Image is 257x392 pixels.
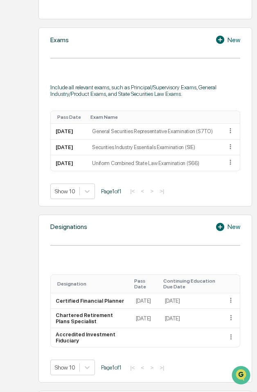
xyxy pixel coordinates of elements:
div: Toggle SortBy [57,281,127,287]
td: Chartered Retirement Plans Specialist [51,309,131,328]
td: [DATE] [131,293,160,309]
button: > [148,188,156,195]
span: Preclearance [16,103,53,111]
td: [DATE] [51,124,87,140]
a: 🖐️Preclearance [5,100,56,115]
div: Toggle SortBy [163,278,219,290]
td: Accredited Investment Fiduciary [51,328,131,347]
div: Exams [50,36,69,44]
div: 🗄️ [59,104,66,111]
button: >| [157,364,167,371]
span: Data Lookup [16,119,52,127]
span: Page 1 of 1 [101,364,122,371]
div: Toggle SortBy [228,114,237,120]
div: New [215,35,240,45]
div: Toggle SortBy [90,114,219,120]
p: How can we help? [8,17,149,30]
img: 1746055101610-c473b297-6a78-478c-a979-82029cc54cd1 [8,63,23,77]
button: Start new chat [139,65,149,75]
div: Designations [50,223,87,231]
a: Powered byPylon [58,138,99,145]
div: Include all relevant exams, such as Principal/Supervisory Exams, General Industry/Product Exams, ... [50,84,240,97]
td: [DATE] [51,140,87,156]
iframe: Open customer support [231,365,253,387]
div: Start new chat [28,63,134,71]
td: [DATE] [160,293,223,309]
td: General Securities Representative Examination (S7TO) [87,124,222,140]
a: 🗄️Attestations [56,100,105,115]
td: [DATE] [51,155,87,171]
td: [DATE] [160,309,223,328]
td: [DATE] [131,309,160,328]
div: 🖐️ [8,104,15,111]
div: Toggle SortBy [57,114,84,120]
div: Toggle SortBy [229,281,237,287]
button: < [139,188,147,195]
div: Toggle SortBy [134,278,157,290]
button: > [148,364,156,371]
td: Uniform Combined State Law Examination (S66) [87,155,222,171]
div: 🔎 [8,120,15,126]
button: |< [128,364,137,371]
span: Attestations [68,103,101,111]
button: |< [128,188,137,195]
div: We're available if you need us! [28,71,104,77]
button: < [139,364,147,371]
td: Securities Industry Essentials Examination (SIE) [87,140,222,156]
span: Page 1 of 1 [101,188,122,195]
div: New [215,222,240,232]
button: >| [157,188,167,195]
a: 🔎Data Lookup [5,116,55,130]
span: Pylon [81,139,99,145]
input: Clear [21,37,135,46]
td: Certified Financial Planner [51,293,131,309]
